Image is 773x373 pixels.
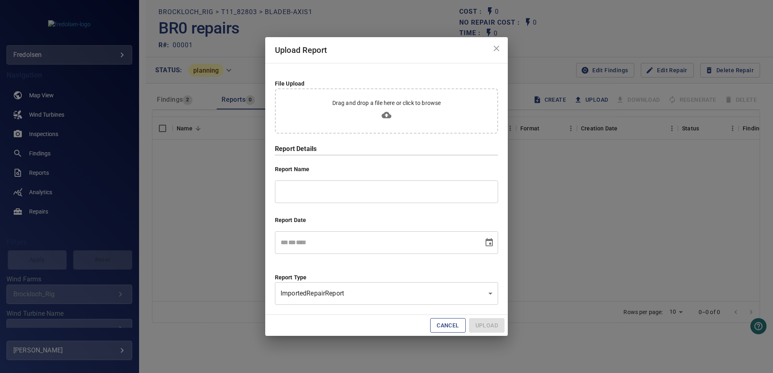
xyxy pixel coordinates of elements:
p: Drag and drop a file here or click to browse [332,99,441,107]
h6: Report Date [275,216,498,225]
h6: File Upload [275,80,498,88]
button: close [488,40,505,57]
h6: Report Name [275,165,498,174]
h6: Report Type [275,273,498,282]
h6: Report Details [275,143,498,155]
h2: Upload Report [265,37,508,63]
span: Year [296,239,306,245]
button: Choose date [481,235,497,251]
span: Day [288,239,296,245]
div: ImportedRepairReport [275,282,498,305]
span: Month [281,239,288,245]
button: Cancel [430,318,465,333]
